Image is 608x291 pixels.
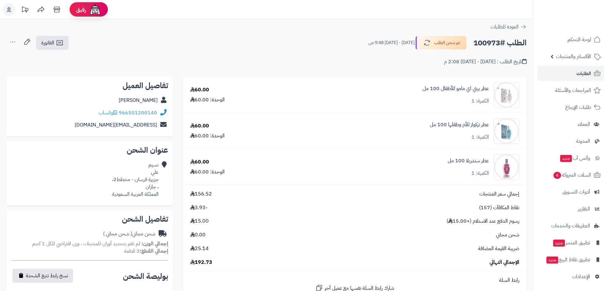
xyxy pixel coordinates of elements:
h2: الطلب #100973 [473,36,527,50]
a: عطر تركواز للأم وطفلها 100 مل [430,121,489,128]
span: لم تقم بتحديد أوزان للمنتجات ، وزن افتراضي للكل 1 كجم [32,240,140,248]
h2: عنوان الشحن [11,146,168,154]
h2: تفاصيل الشحن [11,215,168,223]
a: أدوات التسويق [537,184,604,200]
span: ( شحن مجاني ) [103,230,132,238]
span: الأقسام والمنتجات [556,52,591,61]
span: التطبيقات والخدمات [551,221,590,230]
a: عطر سندريلا 100 مل [448,157,489,165]
span: إجمالي سعر المنتجات [479,190,519,198]
span: شحن مجاني [496,231,519,239]
div: 60.00 [190,122,209,130]
span: رفيق [76,6,86,13]
span: رسوم الدفع عند الاستلام (+15.00 ) [447,218,519,225]
span: المراجعات والأسئلة [555,86,591,95]
a: [PERSON_NAME] [119,96,158,104]
span: نسخ رابط تتبع الشحنة [26,272,68,280]
span: -3.93 [190,204,207,211]
img: 1650631713-DSC_0675-10-f-90x90.jpg [494,82,519,108]
span: تطبيق المتجر [552,238,590,247]
div: تاريخ الطلب : [DATE] - [DATE] 2:08 م [444,58,527,65]
a: طلبات الإرجاع [537,100,604,115]
a: تطبيق المتجرجديد [537,235,604,250]
div: الكمية: 1 [471,97,489,105]
span: 4 [553,172,561,179]
span: 156.52 [190,190,212,198]
span: العملاء [578,120,590,129]
span: 0.00 [190,231,206,239]
a: [EMAIL_ADDRESS][DOMAIN_NAME] [75,121,157,129]
a: واتساب [99,109,117,117]
span: لوحة التحكم [567,35,591,44]
a: عطر بيتي اي مامو للأطفال 100 مل [423,85,489,92]
a: المدونة [537,134,604,149]
strong: إجمالي القطع: [139,247,168,255]
div: الوحدة: 60.00 [190,168,225,176]
span: الفاتورة [41,39,54,47]
a: وآتس آبجديد [537,150,604,166]
span: أدوات التسويق [562,188,590,196]
a: المراجعات والأسئلة [537,83,604,98]
a: 966501200140 [119,109,157,117]
img: logo-2.png [565,5,602,18]
div: شحن مجاني [103,230,155,238]
div: رابط السلة [185,277,524,284]
div: الوحدة: 60.00 [190,132,225,140]
a: العودة للطلبات [491,23,527,31]
span: السلات المتروكة [553,171,591,180]
div: الوحدة: 60.00 [190,96,225,103]
span: تطبيق نقاط البيع [546,255,590,264]
span: العودة للطلبات [491,23,519,31]
small: [DATE] - [DATE] 9:48 ص [368,40,415,46]
img: 1744740928-1N%20(19)-90x90.png [494,154,519,180]
small: 3 قطعة [124,247,168,255]
img: 1663509402-DSC_0694-6-f-90x90.jpg [494,118,519,144]
span: المدونة [576,137,590,146]
span: الطلبات [576,69,591,78]
a: تحديثات المنصة [17,3,33,18]
div: نسيم علي جزيرة فرسان - مخطط2، ، جازان المملكة العربية السعودية [112,161,159,198]
span: ضريبة القيمة المضافة [478,245,519,252]
span: طلبات الإرجاع [565,103,591,112]
a: تطبيق نقاط البيعجديد [537,252,604,267]
h2: تفاصيل العميل [11,82,168,89]
button: نسخ رابط تتبع الشحنة [12,269,73,283]
a: التطبيقات والخدمات [537,218,604,234]
a: التقارير [537,201,604,217]
strong: إجمالي الوزن: [141,240,168,248]
span: 15.00 [190,218,209,225]
span: جديد [560,155,572,162]
span: نقاط المكافآت (157) [479,204,519,211]
div: الكمية: 1 [471,134,489,141]
span: الإجمالي النهائي [490,259,519,266]
div: 60.00 [190,158,209,166]
h2: بوليصة الشحن [123,272,168,280]
span: الإعدادات [572,272,590,281]
span: 192.73 [190,259,212,266]
div: 60.00 [190,86,209,94]
span: التقارير [578,204,590,213]
span: جديد [553,240,565,247]
a: الطلبات [537,66,604,81]
a: العملاء [537,117,604,132]
a: السلات المتروكة4 [537,167,604,183]
div: الكمية: 1 [471,170,489,177]
a: الفاتورة [36,36,69,50]
span: جديد [546,257,558,264]
a: الإعدادات [537,269,604,284]
img: ai-face.png [89,3,101,16]
span: 25.14 [190,245,209,252]
button: تم شحن الطلب [416,36,467,50]
a: لوحة التحكم [537,32,604,47]
span: وآتس آب [559,154,590,163]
